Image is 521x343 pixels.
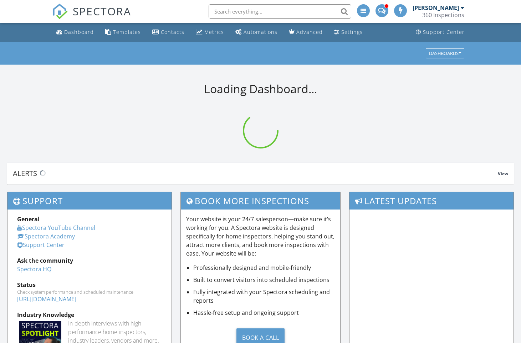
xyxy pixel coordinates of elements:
[426,48,464,58] button: Dashboards
[17,256,162,265] div: Ask the community
[413,26,468,39] a: Support Center
[193,308,335,317] li: Hassle-free setup and ongoing support
[149,26,187,39] a: Contacts
[349,192,514,210] h3: Latest Updates
[17,295,76,303] a: [URL][DOMAIN_NAME]
[17,311,162,319] div: Industry Knowledge
[193,26,227,39] a: Metrics
[17,232,75,240] a: Spectora Academy
[296,29,323,35] div: Advanced
[113,29,141,35] div: Templates
[102,26,144,39] a: Templates
[186,215,335,258] p: Your website is your 24/7 salesperson—make sure it’s working for you. A Spectora website is desig...
[13,168,498,178] div: Alerts
[422,11,464,19] div: 360 Inspections
[423,29,465,35] div: Support Center
[52,10,131,25] a: SPECTORA
[17,224,95,232] a: Spectora YouTube Channel
[331,26,366,39] a: Settings
[64,29,94,35] div: Dashboard
[53,26,97,39] a: Dashboard
[17,215,40,223] strong: General
[204,29,224,35] div: Metrics
[193,276,335,284] li: Built to convert visitors into scheduled inspections
[193,288,335,305] li: Fully integrated with your Spectora scheduling and reports
[17,265,51,273] a: Spectora HQ
[193,263,335,272] li: Professionally designed and mobile-friendly
[181,192,341,210] h3: Book More Inspections
[73,4,131,19] span: SPECTORA
[244,29,277,35] div: Automations
[161,29,184,35] div: Contacts
[413,4,459,11] div: [PERSON_NAME]
[17,241,65,249] a: Support Center
[52,4,68,19] img: The Best Home Inspection Software - Spectora
[233,26,280,39] a: Automations (Advanced)
[17,289,162,295] div: Check system performance and scheduled maintenance.
[17,281,162,289] div: Status
[341,29,363,35] div: Settings
[429,51,461,56] div: Dashboards
[7,192,172,210] h3: Support
[209,4,351,19] input: Search everything...
[286,26,326,39] a: Advanced
[498,171,508,177] span: View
